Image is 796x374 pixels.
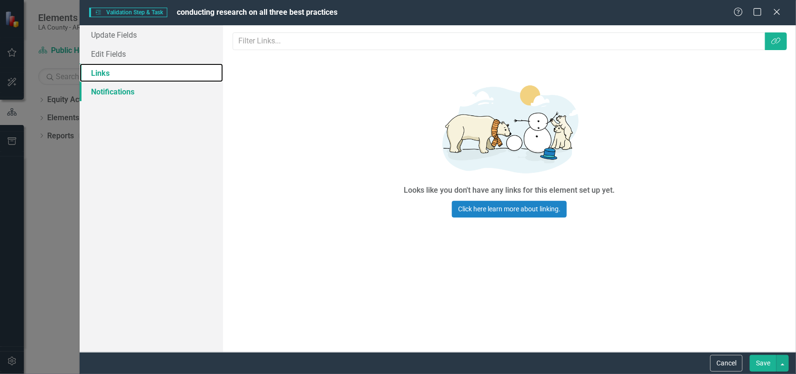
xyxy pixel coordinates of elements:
span: conducting research on all three best practices [177,8,337,17]
a: Update Fields [80,25,223,44]
button: Save [750,355,776,372]
button: Cancel [710,355,743,372]
div: Looks like you don't have any links for this element set up yet. [404,185,615,196]
input: Filter Links... [233,32,766,50]
a: Notifications [80,82,223,101]
a: Links [80,63,223,83]
img: Getting started [367,74,653,183]
a: Edit Fields [80,44,223,63]
a: Click here learn more about linking. [452,201,567,218]
span: Validation Step & Task [89,8,167,17]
